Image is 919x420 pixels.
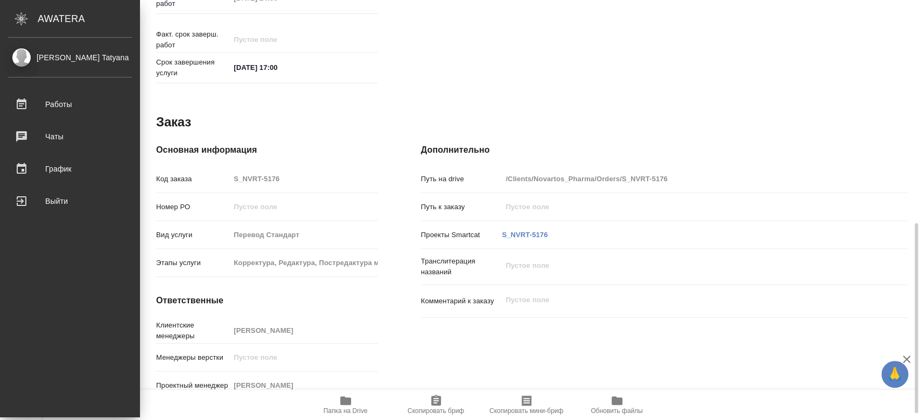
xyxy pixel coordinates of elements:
[156,380,230,391] p: Проектный менеджер
[391,390,481,420] button: Скопировать бриф
[8,193,132,209] div: Выйти
[156,202,230,212] p: Номер РО
[8,161,132,177] div: График
[38,8,140,30] div: AWATERA
[300,390,391,420] button: Папка на Drive
[230,350,377,365] input: Пустое поле
[230,323,377,338] input: Пустое поле
[421,174,502,184] p: Путь на drive
[230,60,324,75] input: ✎ Введи что-нибудь
[408,407,464,415] span: Скопировать бриф
[156,352,230,363] p: Менеджеры верстки
[502,231,548,239] a: S_NVRT-5176
[489,407,563,415] span: Скопировать мини-бриф
[156,294,378,307] h4: Ответственные
[156,57,230,79] p: Срок завершения услуги
[481,390,572,420] button: Скопировать мини-бриф
[8,52,132,63] div: [PERSON_NAME] Tatyana
[230,199,377,215] input: Пустое поле
[3,188,137,215] a: Выйти
[324,407,368,415] span: Папка на Drive
[886,363,904,386] span: 🙏
[156,174,230,184] p: Код заказа
[502,171,866,187] input: Пустое поле
[156,29,230,51] p: Факт. срок заверш. работ
[421,202,502,212] p: Путь к заказу
[230,227,377,243] input: Пустое поле
[156,230,230,240] p: Вид услуги
[8,96,132,112] div: Работы
[591,407,643,415] span: Обновить файлы
[8,129,132,145] div: Чаты
[3,91,137,118] a: Работы
[3,155,137,182] a: График
[230,255,377,270] input: Пустое поле
[156,320,230,341] p: Клиентские менеджеры
[230,32,324,47] input: Пустое поле
[881,361,908,388] button: 🙏
[230,171,377,187] input: Пустое поле
[421,296,502,307] p: Комментарий к заказу
[156,258,230,268] p: Этапы услуги
[421,144,907,156] h4: Дополнительно
[3,123,137,150] a: Чаты
[502,199,866,215] input: Пустое поле
[230,378,377,393] input: Пустое поле
[421,230,502,240] p: Проекты Smartcat
[572,390,662,420] button: Обновить файлы
[156,113,191,131] h2: Заказ
[156,144,378,156] h4: Основная информация
[421,256,502,277] p: Транслитерация названий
